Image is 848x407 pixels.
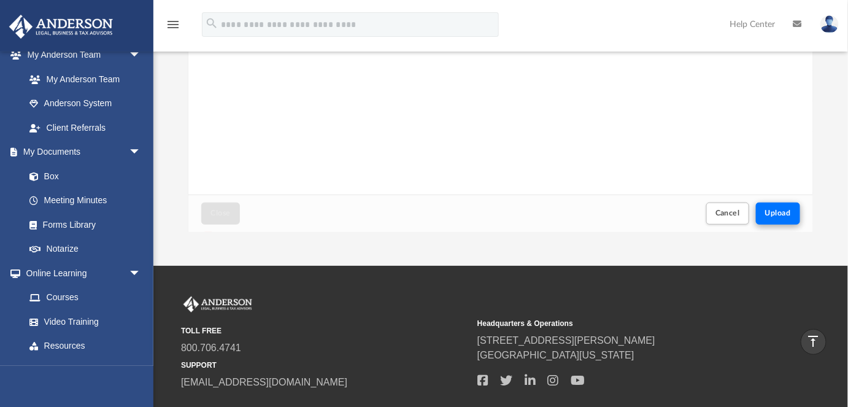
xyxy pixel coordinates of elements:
small: TOLL FREE [181,325,469,336]
a: [EMAIL_ADDRESS][DOMAIN_NAME] [181,377,347,387]
img: User Pic [820,15,839,33]
a: My Documentsarrow_drop_down [9,140,153,165]
a: Meeting Minutes [17,188,153,213]
span: arrow_drop_down [129,140,153,165]
a: Online Learningarrow_drop_down [9,261,153,285]
span: Upload [765,209,791,217]
a: [STREET_ADDRESS][PERSON_NAME] [477,335,655,346]
i: vertical_align_top [806,334,821,349]
small: SUPPORT [181,360,469,371]
a: Anderson System [17,91,153,116]
span: arrow_drop_down [129,358,153,383]
a: Client Referrals [17,115,153,140]
a: 800.706.4741 [181,343,241,353]
button: Cancel [706,203,749,224]
a: My Anderson Team [17,67,147,91]
a: My Anderson Teamarrow_drop_down [9,43,153,68]
a: vertical_align_top [801,329,827,355]
button: Close [201,203,239,224]
i: search [205,17,218,30]
span: Close [210,209,230,217]
span: arrow_drop_down [129,261,153,286]
a: Video Training [17,309,147,334]
small: Headquarters & Operations [477,318,765,329]
a: Resources [17,334,153,359]
a: Box [17,164,147,188]
img: Anderson Advisors Platinum Portal [181,297,255,312]
a: menu [166,23,180,32]
img: Anderson Advisors Platinum Portal [6,15,117,39]
i: menu [166,17,180,32]
a: Notarize [17,237,153,262]
a: [GEOGRAPHIC_DATA][US_STATE] [477,350,634,360]
span: arrow_drop_down [129,43,153,68]
a: Billingarrow_drop_down [9,358,160,382]
a: Forms Library [17,212,147,237]
a: Courses [17,285,153,310]
span: Cancel [715,209,740,217]
button: Upload [756,203,800,224]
